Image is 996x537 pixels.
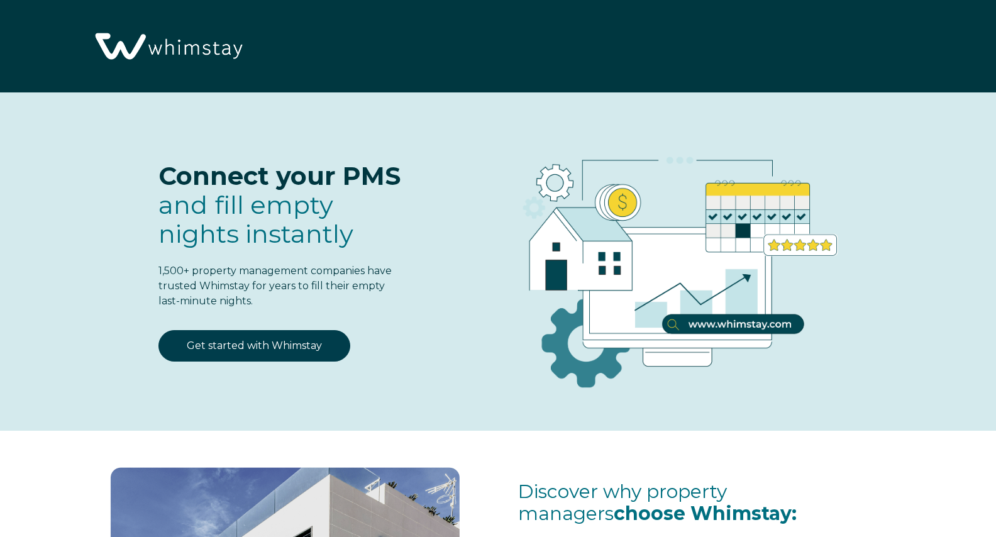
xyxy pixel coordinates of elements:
[158,265,392,307] span: 1,500+ property management companies have trusted Whimstay for years to fill their empty last-min...
[614,502,797,525] span: choose Whimstay:
[518,480,797,525] span: Discover why property managers
[158,189,353,249] span: fill empty nights instantly
[451,118,894,408] img: RBO Ilustrations-03
[158,160,401,191] span: Connect your PMS
[158,189,353,249] span: and
[88,6,247,88] img: Whimstay Logo-02 1
[158,330,350,362] a: Get started with Whimstay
